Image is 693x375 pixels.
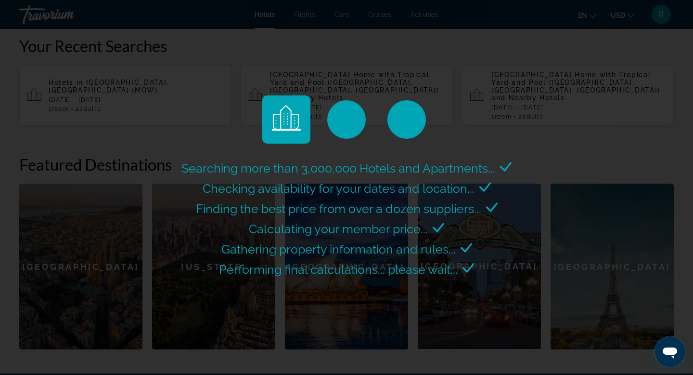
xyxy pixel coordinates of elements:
[654,336,685,367] iframe: Кнопка запуска окна обмена сообщениями
[196,201,481,216] span: Finding the best price from over a dozen suppliers...
[181,161,495,175] span: Searching more than 3,000,000 Hotels and Apartments...
[203,181,475,196] span: Checking availability for your dates and location...
[219,262,458,277] span: Performing final calculations... please wait...
[249,222,428,236] span: Calculating your member price...
[221,242,456,256] span: Gathering property information and rules...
